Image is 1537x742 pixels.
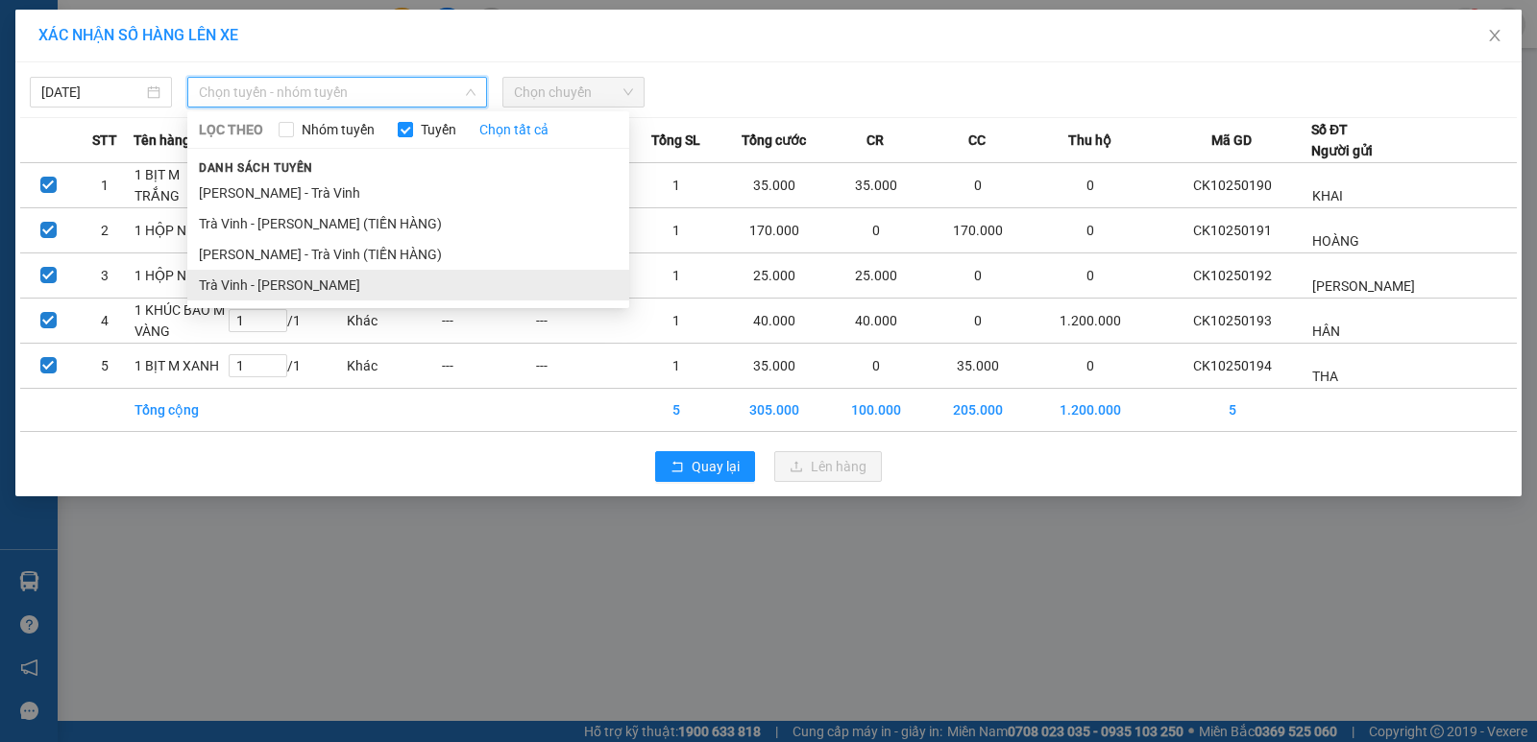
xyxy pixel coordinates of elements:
td: 0 [927,299,1029,344]
td: 1 [629,299,723,344]
td: --- [535,344,629,389]
li: [PERSON_NAME] - Trà Vinh [187,178,629,208]
span: 0869185008 - [8,104,184,122]
td: --- [441,344,535,389]
li: [PERSON_NAME] - Trà Vinh (TIỀN HÀNG) [187,239,629,270]
td: Khác [346,344,440,389]
span: Quay lại [692,456,740,477]
li: Trà Vinh - [PERSON_NAME] (TIỀN HÀNG) [187,208,629,239]
span: KHAI [1312,188,1343,203]
span: close [1487,28,1502,43]
td: CK10250191 [1153,208,1311,253]
td: 3 [77,253,134,299]
span: CR [866,130,884,151]
td: 100.000 [825,389,927,432]
span: HOÀNG [1312,233,1359,249]
td: 0 [927,163,1029,208]
td: 1 HỘP NHỎ KK [134,208,228,253]
td: --- [441,299,535,344]
span: HÂN [1312,323,1340,339]
td: 5 [629,389,723,432]
input: 12/10/2025 [41,82,143,103]
button: uploadLên hàng [774,451,882,482]
span: THANH [176,56,228,74]
span: Tuyến [413,119,464,140]
span: XÁC NHẬN SỐ HÀNG LÊN XE [38,26,238,44]
td: CK10250190 [1153,163,1311,208]
td: 1 [629,163,723,208]
span: Danh sách tuyến [187,159,325,177]
td: 0 [1029,163,1154,208]
span: THA [1312,369,1338,384]
p: GỬI: [8,37,281,74]
td: 170.000 [927,208,1029,253]
td: 1 [629,344,723,389]
td: 1.200.000 [1029,389,1154,432]
td: 1 [629,208,723,253]
td: Khác [346,299,440,344]
button: rollbackQuay lại [655,451,755,482]
td: 170.000 [723,208,825,253]
td: 1.200.000 [1029,299,1154,344]
span: rollback [671,460,684,475]
span: Thu hộ [1068,130,1111,151]
strong: BIÊN NHẬN GỬI HÀNG [64,11,223,29]
span: [PERSON_NAME] [1312,278,1415,294]
td: 25.000 [825,253,927,299]
td: 35.000 [723,344,825,389]
div: Số ĐT Người gửi [1311,119,1373,161]
td: 40.000 [825,299,927,344]
td: 1 [77,163,134,208]
span: GIAO: [8,125,144,143]
td: 35.000 [723,163,825,208]
td: 0 [1029,208,1154,253]
td: 1 BỊT M TRẮNG [134,163,228,208]
td: 1 HỘP NHỎ KK [134,253,228,299]
p: NHẬN: [8,83,281,101]
span: Tên hàng [134,130,190,151]
td: 35.000 [927,344,1029,389]
span: VP [PERSON_NAME] ([GEOGRAPHIC_DATA]) - [8,37,228,74]
span: Mã GD [1211,130,1252,151]
span: Chọn tuyến - nhóm tuyến [199,78,476,107]
span: Nhóm tuyến [294,119,382,140]
span: down [465,86,476,98]
span: Chọn chuyến [514,78,633,107]
td: 0 [825,344,927,389]
td: 0 [825,208,927,253]
td: / 1 [228,299,347,344]
td: 0 [927,253,1029,299]
td: Tổng cộng [134,389,228,432]
td: 35.000 [825,163,927,208]
span: NGỌC DIỄM [103,104,184,122]
td: 0 [1029,344,1154,389]
td: 2 [77,208,134,253]
td: 0 [1029,253,1154,299]
td: 1 KHÚC BAO M VÀNG [134,299,228,344]
td: 1 [629,253,723,299]
li: Trà Vinh - [PERSON_NAME] [187,270,629,300]
td: 5 [1153,389,1311,432]
a: Chọn tất cả [479,119,549,140]
button: Close [1468,10,1522,63]
td: --- [535,299,629,344]
td: 205.000 [927,389,1029,432]
td: 4 [77,299,134,344]
td: / 1 [228,344,347,389]
td: 40.000 [723,299,825,344]
span: Tổng cước [742,130,806,151]
span: STT [92,130,117,151]
td: CK10250194 [1153,344,1311,389]
td: 1 BỊT M XANH [134,344,228,389]
td: CK10250192 [1153,253,1311,299]
td: CK10250193 [1153,299,1311,344]
span: VP Cầu Kè [54,83,126,101]
span: CC [968,130,986,151]
span: K BAO HƯ BỂ [50,125,144,143]
td: 305.000 [723,389,825,432]
td: 5 [77,344,134,389]
span: Tổng SL [651,130,700,151]
span: LỌC THEO [199,119,263,140]
td: 25.000 [723,253,825,299]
